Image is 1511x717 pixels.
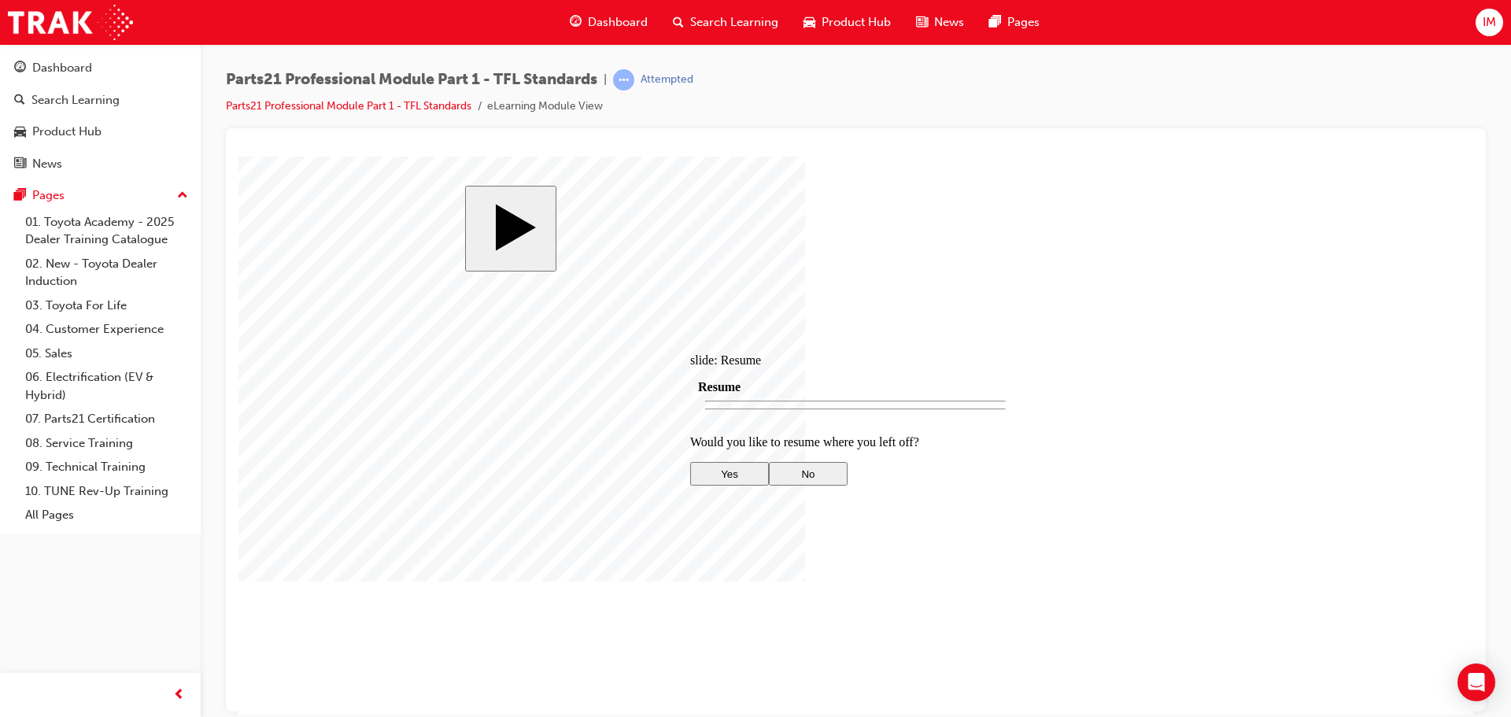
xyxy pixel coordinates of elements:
[32,59,92,77] div: Dashboard
[1457,663,1495,701] div: Open Intercom Messenger
[934,13,964,31] span: News
[19,210,194,252] a: 01. Toyota Academy - 2025 Dealer Training Catalogue
[604,71,607,89] span: |
[530,305,609,329] button: No
[613,69,634,91] span: learningRecordVerb_ATTEMPT-icon
[673,13,684,32] span: search-icon
[14,94,25,108] span: search-icon
[6,181,194,210] button: Pages
[452,197,782,211] div: slide: Resume
[19,252,194,294] a: 02. New - Toyota Dealer Induction
[31,91,120,109] div: Search Learning
[14,125,26,139] span: car-icon
[660,6,791,39] a: search-iconSearch Learning
[32,155,62,173] div: News
[32,123,102,141] div: Product Hub
[177,186,188,206] span: up-icon
[791,6,903,39] a: car-iconProduct Hub
[19,342,194,366] a: 05. Sales
[452,279,782,293] p: Would you like to resume where you left off?
[1476,9,1503,36] button: IM
[6,150,194,179] a: News
[19,365,194,407] a: 06. Electrification (EV & Hybrid)
[173,686,185,705] span: prev-icon
[916,13,928,32] span: news-icon
[557,6,660,39] a: guage-iconDashboard
[588,13,648,31] span: Dashboard
[19,431,194,456] a: 08. Service Training
[19,407,194,431] a: 07. Parts21 Certification
[19,479,194,504] a: 10. TUNE Rev-Up Training
[487,98,603,116] li: eLearning Module View
[977,6,1052,39] a: pages-iconPages
[8,5,133,40] img: Trak
[903,6,977,39] a: news-iconNews
[452,305,530,329] button: Yes
[6,86,194,115] a: Search Learning
[641,72,693,87] div: Attempted
[19,503,194,527] a: All Pages
[6,54,194,83] a: Dashboard
[6,117,194,146] a: Product Hub
[804,13,815,32] span: car-icon
[19,317,194,342] a: 04. Customer Experience
[460,224,502,237] span: Resume
[822,13,891,31] span: Product Hub
[690,13,778,31] span: Search Learning
[226,71,597,89] span: Parts21 Professional Module Part 1 - TFL Standards
[14,157,26,172] span: news-icon
[6,50,194,181] button: DashboardSearch LearningProduct HubNews
[14,189,26,203] span: pages-icon
[1007,13,1040,31] span: Pages
[19,455,194,479] a: 09. Technical Training
[14,61,26,76] span: guage-icon
[19,294,194,318] a: 03. Toyota For Life
[989,13,1001,32] span: pages-icon
[1483,13,1496,31] span: IM
[32,187,65,205] div: Pages
[570,13,582,32] span: guage-icon
[226,99,471,113] a: Parts21 Professional Module Part 1 - TFL Standards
